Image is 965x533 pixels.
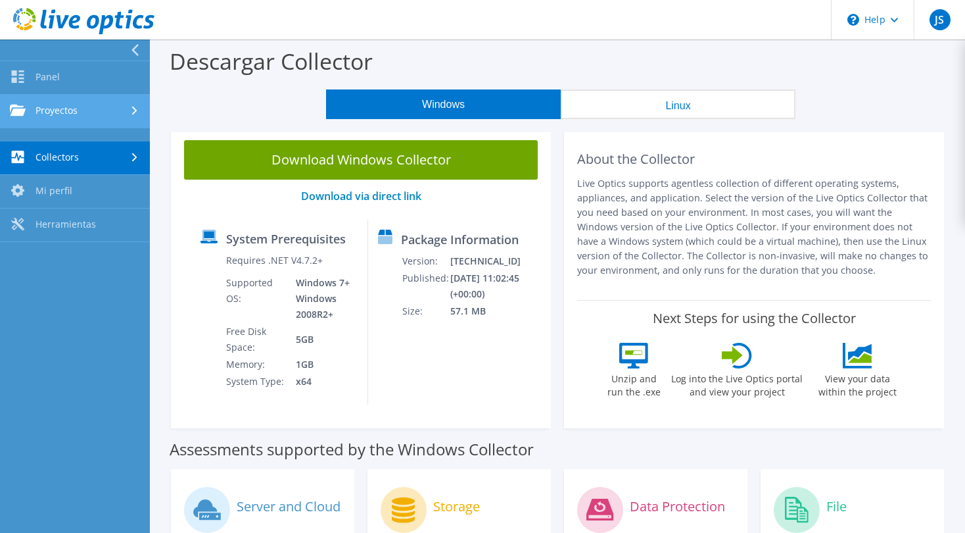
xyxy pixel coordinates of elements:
label: View your data within the project [810,368,905,399]
label: Log into the Live Optics portal and view your project [671,368,803,399]
td: Version: [402,253,450,270]
td: Free Disk Space: [225,323,286,356]
td: Supported OS: [225,274,286,323]
td: 1GB [286,356,358,373]
td: Size: [402,303,450,320]
button: Windows [326,89,561,119]
span: JS [930,9,951,30]
td: [TECHNICAL_ID] [450,253,545,270]
label: Next Steps for using the Collector [653,311,856,326]
label: System Prerequisites [226,232,346,245]
label: Descargar Collector [170,46,373,76]
td: Published: [402,270,450,303]
label: Data Protection [630,500,725,513]
a: Download Windows Collector [184,140,538,180]
td: System Type: [225,373,286,390]
td: Memory: [225,356,286,373]
label: File [826,500,847,513]
label: Server and Cloud [237,500,341,513]
label: Package Information [401,233,519,246]
td: [DATE] 11:02:45 (+00:00) [450,270,545,303]
label: Unzip and run the .exe [603,368,664,399]
label: Requires .NET V4.7.2+ [226,254,323,267]
a: Download via direct link [301,189,421,203]
td: 57.1 MB [450,303,545,320]
td: Windows 7+ Windows 2008R2+ [286,274,358,323]
td: x64 [286,373,358,390]
h2: About the Collector [577,151,931,167]
td: 5GB [286,323,358,356]
label: Assessments supported by the Windows Collector [170,443,534,456]
svg: \n [847,14,859,26]
button: Linux [561,89,795,119]
label: Storage [433,500,480,513]
p: Live Optics supports agentless collection of different operating systems, appliances, and applica... [577,176,931,278]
